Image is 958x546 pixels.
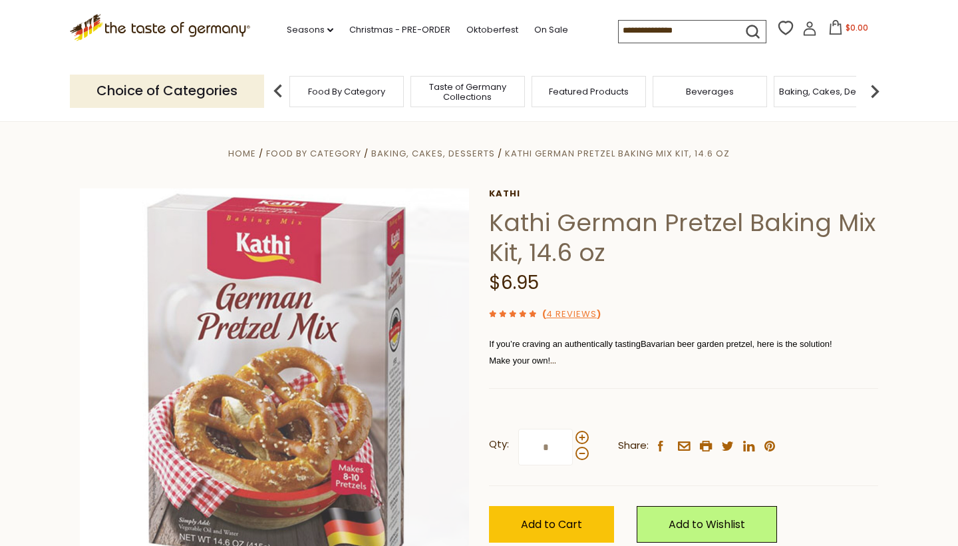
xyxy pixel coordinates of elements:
span: Make your own! [489,353,556,367]
input: Qty: [518,429,573,465]
p: Choice of Categories [70,75,264,107]
a: Taste of Germany Collections [414,82,521,102]
a: Christmas - PRE-ORDER [349,23,450,37]
span: The flour mix, food-grade lye and coarse salt are all included in the mix, just add oil and water. [489,372,849,382]
span: If you’re craving an authentically tasting [489,339,641,349]
a: Baking, Cakes, Desserts [779,87,882,97]
a: Kathi German Pretzel Baking Mix Kit, 14.6 oz [505,147,730,160]
a: Featured Products [549,87,629,97]
a: Beverages [686,87,734,97]
a: Baking, Cakes, Desserts [371,147,495,160]
h1: Kathi German Pretzel Baking Mix Kit, 14.6 oz [489,208,878,268]
strong: Qty: [489,436,509,453]
a: Home [228,147,256,160]
span: avarian beer garden pretzel, here is the solution! [647,339,832,349]
button: $0.00 [820,20,876,40]
span: $0.00 [846,22,868,33]
span: B [641,339,647,349]
a: Kathi [489,188,878,199]
a: Seasons [287,23,333,37]
span: ( ) [542,308,601,320]
span: Share: [618,437,649,454]
a: Food By Category [266,147,361,160]
img: previous arrow [265,78,291,105]
button: Add to Cart [489,506,614,543]
span: Add to Cart [521,517,582,532]
a: Oktoberfest [466,23,518,37]
a: Food By Category [308,87,385,97]
a: 4 Reviews [546,308,597,322]
a: On Sale [534,23,568,37]
img: next arrow [862,78,888,105]
span: $6.95 [489,270,539,296]
a: Add to Wishlist [637,506,777,543]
